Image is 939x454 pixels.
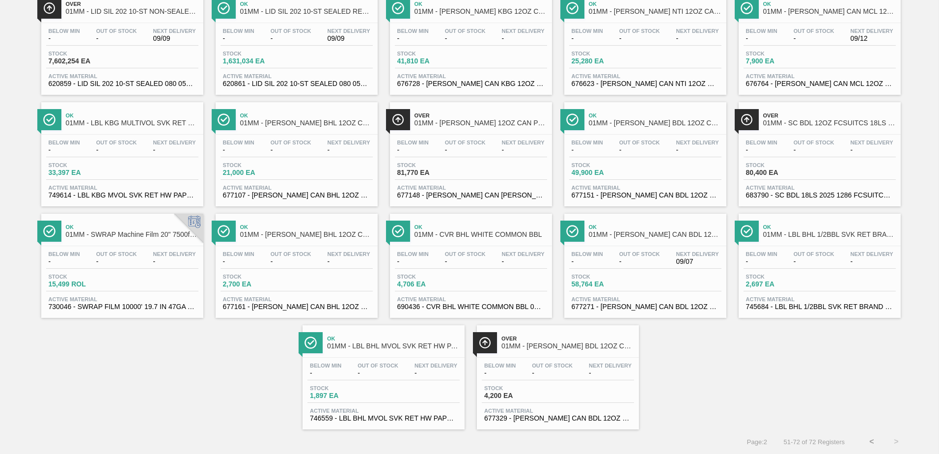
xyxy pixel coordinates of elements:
span: Below Min [746,251,777,257]
span: Ok [327,336,460,341]
img: Ícone [741,225,753,237]
span: - [96,35,137,42]
img: Ícone [741,2,753,14]
span: Below Min [397,140,429,145]
span: 41,810 EA [397,57,466,65]
span: Next Delivery [589,363,632,369]
span: Active Material [397,296,545,302]
span: 1,897 EA [310,392,379,399]
span: Out Of Stock [619,28,660,34]
span: Stock [572,51,640,57]
span: Active Material [397,73,545,79]
span: 676623 - CARR CAN NTI 12OZ CAN PK 15/12 CAN 0123 [572,80,719,87]
span: 676764 - CARR CAN MCL 12OZ TWNSTK 30/12 CAN 0723 [746,80,893,87]
span: Active Material [223,185,370,191]
span: Out Of Stock [445,140,486,145]
span: Out Of Stock [619,251,660,257]
span: Ok [763,224,896,230]
span: 690436 - CVR BHL WHITE COMMON BBL 0716 465 ABIDRM [397,303,545,311]
span: Stock [49,274,117,280]
span: 25,280 EA [572,57,640,65]
span: Below Min [572,251,603,257]
span: 01MM - LBL BHL 1/2BBL SVK RET BRAND PPS #4 [763,231,896,238]
span: Stock [49,51,117,57]
span: 01MM - CARR CAN MCL 12OZ TWNSTK 30/12 CAN [763,8,896,15]
a: ÍconeOk01MM - LBL BHL MVOL SVK RET HW PAPER #3Below Min-Out Of Stock-Next Delivery-Stock1,897 EAA... [295,318,469,429]
span: Below Min [49,251,80,257]
span: - [153,146,196,154]
img: Ícone [218,2,230,14]
span: Next Delivery [153,251,196,257]
span: Out Of Stock [96,28,137,34]
img: Ícone [43,2,55,14]
a: ÍconeOver01MM - [PERSON_NAME] 12OZ CAN PK 12/12 MILITARY PROMOBelow Min-Out Of Stock-Next Deliver... [383,95,557,206]
span: Ok [240,1,373,7]
span: 09/12 [851,35,893,42]
a: ÍconeOk01MM - [PERSON_NAME] BHL 12OZ CAN TWNSTK 30/12 CAN AQUEOUSBelow Min-Out Of Stock-Next Deli... [208,95,383,206]
span: 01MM - CARR NTI 12OZ CAN 15/12 CAN PK [589,8,721,15]
span: Active Material [397,185,545,191]
span: Out Of Stock [271,140,311,145]
a: ÍconeOk01MM - LBL BHL 1/2BBL SVK RET BRAND PPS #4Below Min-Out Of Stock-Next Delivery-Stock2,697 ... [731,206,906,318]
span: Active Material [49,296,196,302]
span: - [484,369,516,377]
span: - [397,258,429,265]
span: 01MM - LBL BHL MVOL SVK RET HW PAPER #3 [327,342,460,350]
span: 01MM - SWRAP Machine Film 20" 7500ft 63 Gauge [66,231,198,238]
span: Out Of Stock [794,251,834,257]
span: Ok [66,113,198,118]
span: Out Of Stock [358,363,398,369]
span: - [445,35,486,42]
span: 49,900 EA [572,169,640,176]
span: Active Material [572,73,719,79]
span: Ok [589,1,721,7]
span: - [223,146,254,154]
span: - [572,35,603,42]
a: ÍconeOk01MM - [PERSON_NAME] CAN BDL 12OZ PATRIOTS TWNSTK 30/12Below Min-Out Of Stock-Next Deliver... [557,206,731,318]
span: 746559 - LBL BHL MVOL SVK RET HW PAPER 0518 #3 4. [310,415,457,422]
span: Out Of Stock [445,251,486,257]
button: > [884,429,909,454]
span: Below Min [397,28,429,34]
span: 58,764 EA [572,281,640,288]
span: Active Material [746,296,893,302]
span: 01MM - CARR BDL 12OZ CAN 30/12 CAN PK - NEW HAMPSHIRE NCAA PROMO [501,342,634,350]
span: Ok [66,224,198,230]
span: - [746,146,777,154]
span: - [794,35,834,42]
span: Below Min [484,363,516,369]
span: - [619,258,660,265]
span: - [572,258,603,265]
span: 01MM - CARR BHL 12OZ CAN 30/12 CAN PK FARMING PROMO [240,231,373,238]
span: 51 - 72 of 72 Registers [782,438,845,446]
span: 33,397 EA [49,169,117,176]
span: 15,499 ROL [49,281,117,288]
span: 676728 - CARR CAN KBG 12OZ CAN PK 12/12 CAN 0723 [397,80,545,87]
span: Stock [223,162,292,168]
span: - [502,146,545,154]
span: Active Material [746,185,893,191]
span: Active Material [572,185,719,191]
span: Below Min [572,140,603,145]
a: ÍconeOver01MM - [PERSON_NAME] BDL 12OZ CAN 30/12 CAN PK - [US_STATE] NCAA PROMOBelow Min-Out Of S... [469,318,644,429]
img: Ícone [43,113,55,126]
span: - [96,146,137,154]
span: Out Of Stock [96,251,137,257]
span: Next Delivery [502,251,545,257]
span: Below Min [49,28,80,34]
span: Ok [240,113,373,118]
span: Next Delivery [676,251,719,257]
span: Out Of Stock [96,140,137,145]
span: 620859 - LID SIL 202 10-ST SEALED 080 0523 SIL 06 [49,80,196,87]
span: 09/09 [328,35,370,42]
span: Page : 2 [747,438,767,446]
img: Ícone [392,2,404,14]
span: Out Of Stock [619,140,660,145]
img: Ícone [566,2,579,14]
span: - [328,258,370,265]
span: 4,200 EA [484,392,553,399]
span: - [572,146,603,154]
span: 2,697 EA [746,281,815,288]
span: - [445,146,486,154]
span: 01MM - CVR BHL WHITE COMMON BBL [414,231,547,238]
